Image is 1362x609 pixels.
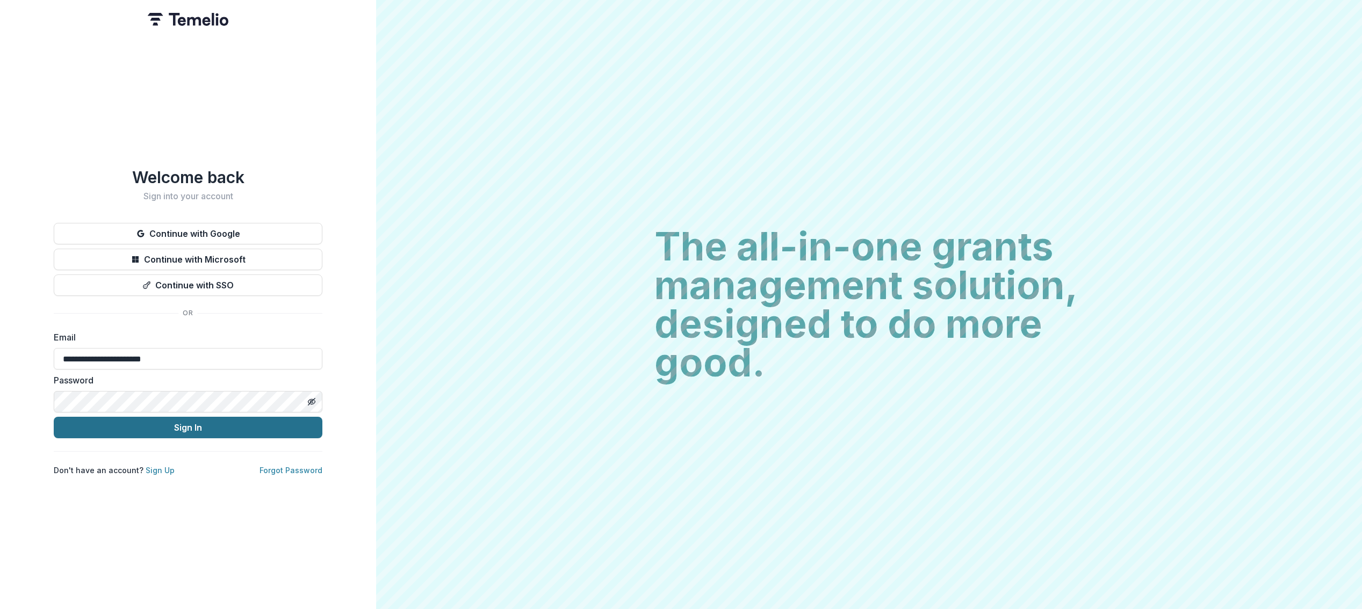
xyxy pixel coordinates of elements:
button: Sign In [54,417,322,438]
label: Password [54,374,316,387]
h1: Welcome back [54,168,322,187]
button: Continue with Google [54,223,322,244]
a: Sign Up [146,466,175,475]
h2: Sign into your account [54,191,322,201]
label: Email [54,331,316,344]
button: Continue with Microsoft [54,249,322,270]
button: Continue with SSO [54,274,322,296]
a: Forgot Password [260,466,322,475]
p: Don't have an account? [54,465,175,476]
img: Temelio [148,13,228,26]
button: Toggle password visibility [303,393,320,410]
